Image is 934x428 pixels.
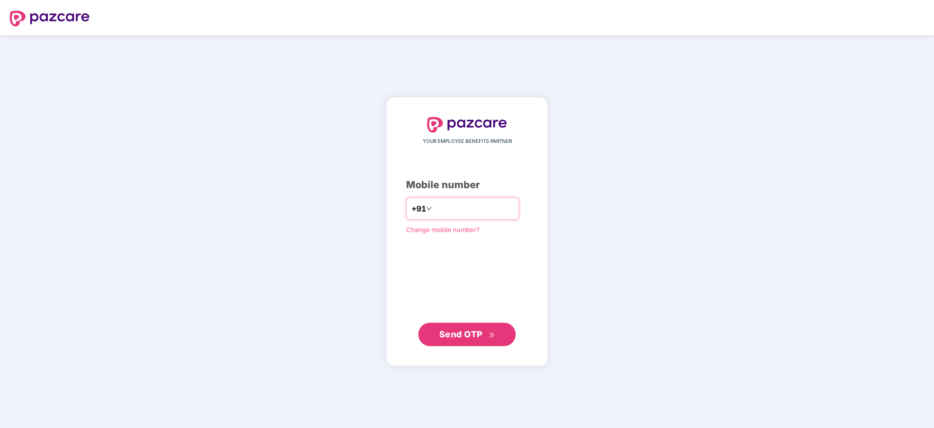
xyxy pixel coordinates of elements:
span: down [426,206,432,212]
button: Send OTPdouble-right [418,323,516,346]
span: double-right [489,332,495,338]
span: +91 [411,203,426,215]
img: logo [427,117,507,133]
div: Mobile number [406,177,528,193]
img: logo [10,11,90,26]
a: Change mobile number? [406,226,480,233]
span: YOUR EMPLOYEE BENEFITS PARTNER [423,137,512,145]
span: Send OTP [439,329,483,339]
